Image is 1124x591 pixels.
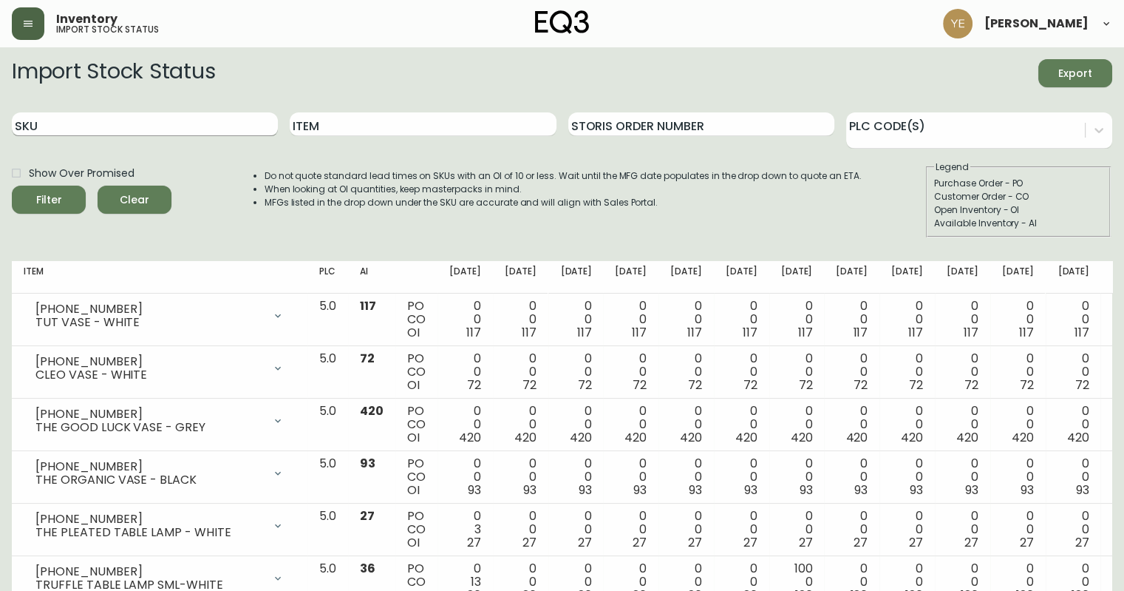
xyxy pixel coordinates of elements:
[1002,457,1034,497] div: 0 0
[726,352,757,392] div: 0 0
[522,534,537,551] span: 27
[360,350,375,367] span: 72
[560,457,592,497] div: 0 0
[908,324,923,341] span: 117
[836,300,868,340] div: 0 0
[348,261,395,294] th: AI
[29,166,134,181] span: Show Over Promised
[947,510,978,550] div: 0 0
[1020,534,1034,551] span: 27
[570,429,592,446] span: 420
[909,534,923,551] span: 27
[578,534,592,551] span: 27
[578,376,592,394] span: 72
[437,261,493,294] th: [DATE]
[1002,300,1034,340] div: 0 0
[726,300,757,340] div: 0 0
[956,429,978,446] span: 420
[615,352,647,392] div: 0 0
[360,402,384,419] span: 420
[853,324,868,341] span: 117
[836,457,868,497] div: 0 0
[964,534,978,551] span: 27
[505,300,537,340] div: 0 0
[735,429,757,446] span: 420
[407,324,420,341] span: OI
[35,355,263,368] div: [PHONE_NUMBER]
[726,510,757,550] div: 0 0
[449,510,481,550] div: 0 3
[615,405,647,445] div: 0 0
[449,405,481,445] div: 0 0
[781,457,813,497] div: 0 0
[743,534,757,551] span: 27
[449,300,481,340] div: 0 0
[743,324,757,341] span: 117
[670,352,702,392] div: 0 0
[109,191,160,209] span: Clear
[615,300,647,340] div: 0 0
[947,457,978,497] div: 0 0
[910,482,923,499] span: 93
[670,457,702,497] div: 0 0
[407,429,420,446] span: OI
[1002,510,1034,550] div: 0 0
[947,405,978,445] div: 0 0
[1020,376,1034,394] span: 72
[467,534,481,551] span: 27
[1074,376,1089,394] span: 72
[560,352,592,392] div: 0 0
[1057,405,1089,445] div: 0 0
[1019,324,1034,341] span: 117
[836,510,868,550] div: 0 0
[769,261,825,294] th: [DATE]
[688,534,702,551] span: 27
[687,324,702,341] span: 117
[407,376,420,394] span: OI
[407,510,426,550] div: PO CO
[265,196,862,209] li: MFGs listed in the drop down under the SKU are accurate and will align with Sales Portal.
[514,429,537,446] span: 420
[947,352,978,392] div: 0 0
[891,352,923,392] div: 0 0
[909,376,923,394] span: 72
[35,421,263,434] div: THE GOOD LUCK VASE - GREY
[984,18,1089,30] span: [PERSON_NAME]
[12,59,215,87] h2: Import Stock Status
[449,457,481,497] div: 0 0
[24,457,296,490] div: [PHONE_NUMBER]THE ORGANIC VASE - BLACK
[56,25,159,34] h5: import stock status
[505,352,537,392] div: 0 0
[845,429,868,446] span: 420
[1046,261,1101,294] th: [DATE]
[633,376,647,394] span: 72
[407,352,426,392] div: PO CO
[24,300,296,332] div: [PHONE_NUMBER]TUT VASE - WHITE
[35,526,263,539] div: THE PLEATED TABLE LAMP - WHITE
[307,504,348,556] td: 5.0
[934,203,1103,217] div: Open Inventory - OI
[1050,64,1100,83] span: Export
[36,191,62,209] div: Filter
[781,405,813,445] div: 0 0
[307,346,348,399] td: 5.0
[891,510,923,550] div: 0 0
[407,405,426,445] div: PO CO
[714,261,769,294] th: [DATE]
[1021,482,1034,499] span: 93
[1002,352,1034,392] div: 0 0
[670,300,702,340] div: 0 0
[658,261,714,294] th: [DATE]
[505,510,537,550] div: 0 0
[560,405,592,445] div: 0 0
[615,457,647,497] div: 0 0
[466,324,481,341] span: 117
[935,261,990,294] th: [DATE]
[990,261,1046,294] th: [DATE]
[35,316,263,329] div: TUT VASE - WHITE
[934,177,1103,190] div: Purchase Order - PO
[35,565,263,578] div: [PHONE_NUMBER]
[523,482,537,499] span: 93
[560,300,592,340] div: 0 0
[891,457,923,497] div: 0 0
